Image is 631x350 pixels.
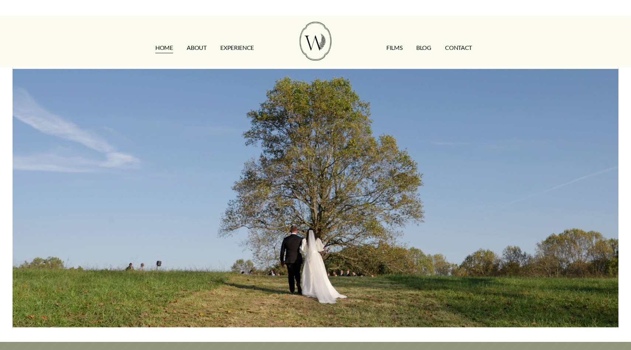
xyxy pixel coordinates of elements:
[300,22,331,61] img: Wild Fern Weddings
[386,42,402,54] a: FILMS
[155,42,173,54] a: HOME
[445,42,472,54] a: CONTACT
[187,42,206,54] a: ABOUT
[416,42,431,54] a: Blog
[220,42,254,54] a: EXPERIENCE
